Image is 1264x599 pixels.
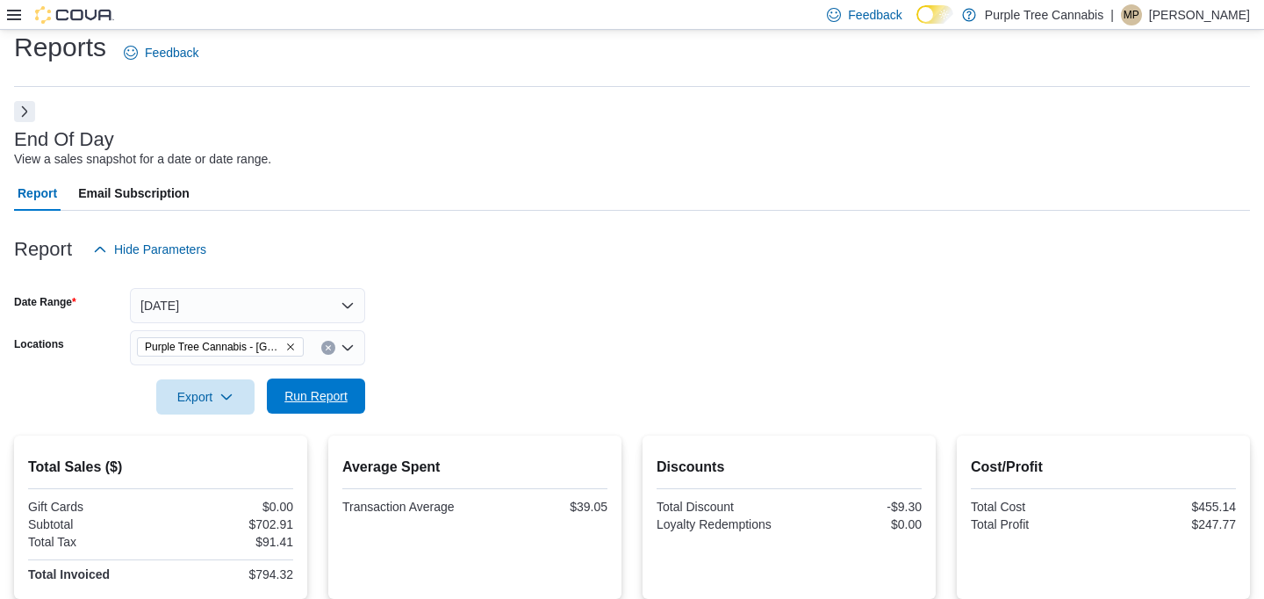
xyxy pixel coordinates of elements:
[28,517,157,531] div: Subtotal
[78,176,190,211] span: Email Subscription
[916,5,953,24] input: Dark Mode
[342,500,471,514] div: Transaction Average
[1107,500,1236,514] div: $455.14
[117,35,205,70] a: Feedback
[1149,4,1250,25] p: [PERSON_NAME]
[145,338,282,356] span: Purple Tree Cannabis - [GEOGRAPHIC_DATA]
[1110,4,1114,25] p: |
[28,457,293,478] h2: Total Sales ($)
[114,241,206,258] span: Hide Parameters
[971,457,1236,478] h2: Cost/Profit
[971,517,1100,531] div: Total Profit
[164,517,293,531] div: $702.91
[167,379,244,415] span: Export
[14,337,64,351] label: Locations
[793,517,922,531] div: $0.00
[985,4,1103,25] p: Purple Tree Cannabis
[1124,4,1139,25] span: MP
[267,379,365,414] button: Run Report
[848,6,901,24] span: Feedback
[657,500,786,514] div: Total Discount
[14,129,114,150] h3: End Of Day
[18,176,57,211] span: Report
[342,457,607,478] h2: Average Spent
[14,30,106,65] h1: Reports
[86,232,213,267] button: Hide Parameters
[14,101,35,122] button: Next
[28,500,157,514] div: Gift Cards
[28,535,157,549] div: Total Tax
[657,457,922,478] h2: Discounts
[14,295,76,309] label: Date Range
[164,535,293,549] div: $91.41
[793,500,922,514] div: -$9.30
[916,24,917,25] span: Dark Mode
[1121,4,1142,25] div: Matt Piotrowicz
[657,517,786,531] div: Loyalty Redemptions
[478,500,607,514] div: $39.05
[130,288,365,323] button: [DATE]
[321,341,335,355] button: Clear input
[1107,517,1236,531] div: $247.77
[285,342,296,352] button: Remove Purple Tree Cannabis - Toronto from selection in this group
[284,387,348,405] span: Run Report
[145,44,198,61] span: Feedback
[35,6,114,24] img: Cova
[14,150,271,169] div: View a sales snapshot for a date or date range.
[164,567,293,581] div: $794.32
[341,341,355,355] button: Open list of options
[28,567,110,581] strong: Total Invoiced
[971,500,1100,514] div: Total Cost
[156,379,255,415] button: Export
[164,500,293,514] div: $0.00
[137,337,304,357] span: Purple Tree Cannabis - Toronto
[14,239,72,260] h3: Report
